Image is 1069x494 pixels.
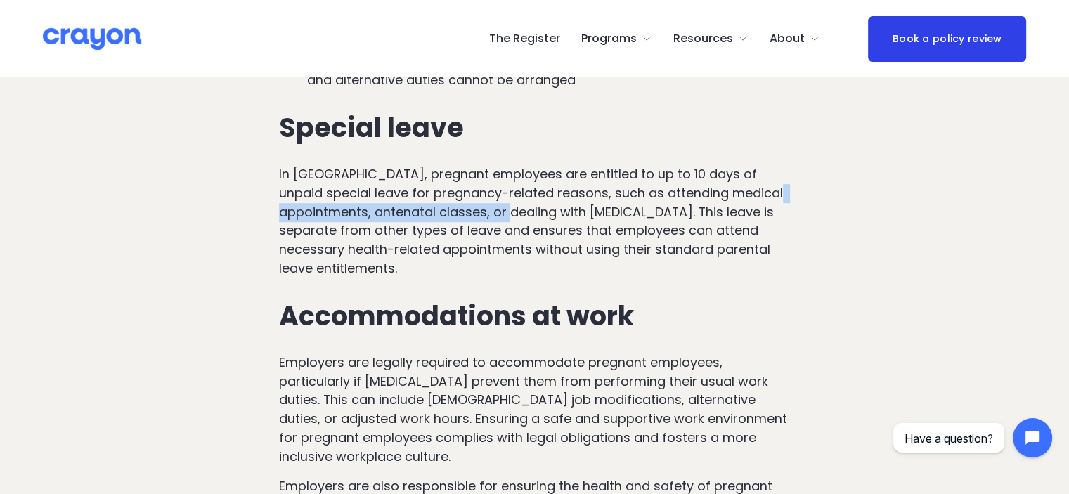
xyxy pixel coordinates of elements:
a: folder dropdown [770,27,820,50]
a: Book a policy review [868,16,1026,62]
h3: Special leave [279,112,791,143]
p: In [GEOGRAPHIC_DATA], pregnant employees are entitled to up to 10 days of unpaid special leave fo... [279,165,791,278]
img: Crayon [43,27,141,51]
a: folder dropdown [673,27,749,50]
span: Resources [673,29,733,49]
a: folder dropdown [581,27,652,50]
span: Programs [581,29,637,49]
a: The Register [489,27,560,50]
h3: Accommodations at work [279,301,791,331]
p: Employers are legally required to accommodate pregnant employees, particularly if [MEDICAL_DATA] ... [279,353,791,466]
span: About [770,29,805,49]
